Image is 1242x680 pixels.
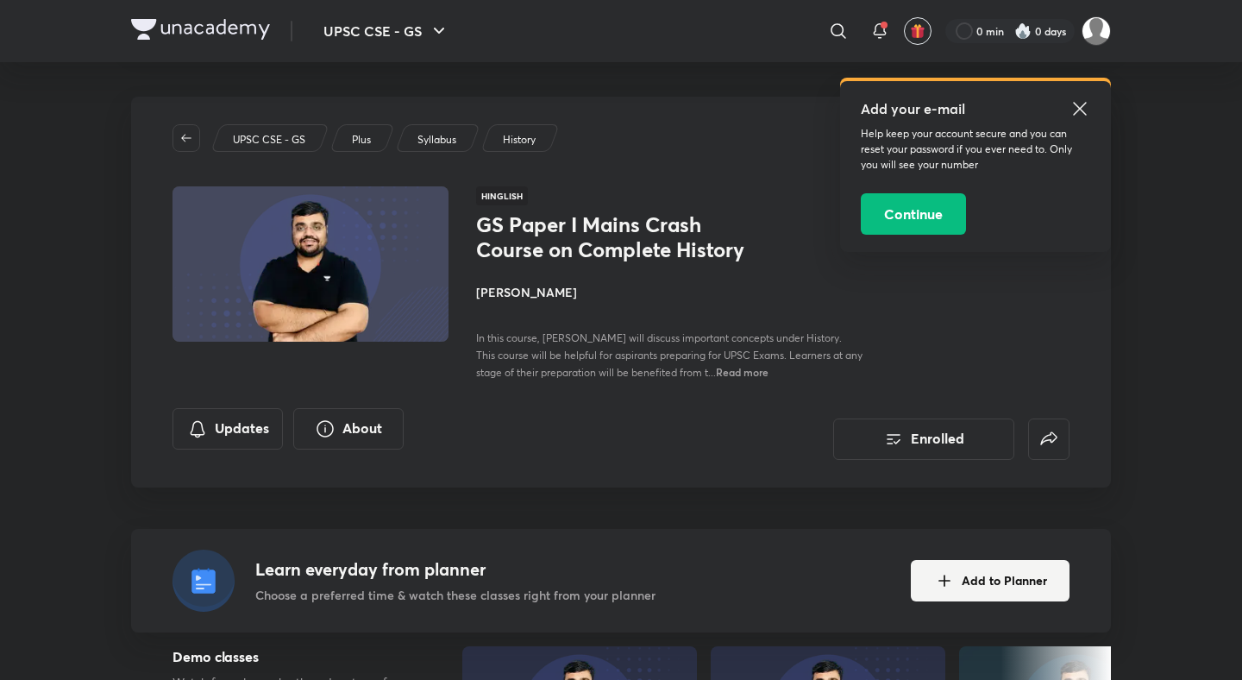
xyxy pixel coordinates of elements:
[910,23,925,39] img: avatar
[476,186,528,205] span: Hinglish
[716,365,768,379] span: Read more
[293,408,404,450] button: About
[230,132,309,148] a: UPSC CSE - GS
[911,560,1069,601] button: Add to Planner
[131,19,270,44] a: Company Logo
[313,14,460,48] button: UPSC CSE - GS
[170,185,451,343] img: Thumbnail
[172,646,407,667] h5: Demo classes
[255,557,655,582] h4: Learn everyday from planner
[131,19,270,40] img: Company Logo
[861,193,966,235] button: Continue
[476,212,758,262] h1: GS Paper I Mains Crash Course on Complete History
[349,132,374,148] a: Plus
[352,132,371,148] p: Plus
[833,419,1014,460] button: Enrolled
[476,283,862,301] h4: [PERSON_NAME]
[500,132,539,148] a: History
[255,586,655,604] p: Choose a preferred time & watch these classes right from your planner
[1028,419,1069,460] button: false
[415,132,460,148] a: Syllabus
[1014,22,1032,40] img: streak
[861,98,1090,119] h5: Add your e-mail
[503,132,536,148] p: History
[417,132,456,148] p: Syllabus
[861,126,1090,173] p: Help keep your account secure and you can reset your password if you ever need to. Only you will ...
[904,17,931,45] button: avatar
[172,408,283,450] button: Updates
[1082,16,1111,46] img: nope
[476,331,862,379] span: In this course, [PERSON_NAME] will discuss important concepts under History. This course will be ...
[233,132,305,148] p: UPSC CSE - GS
